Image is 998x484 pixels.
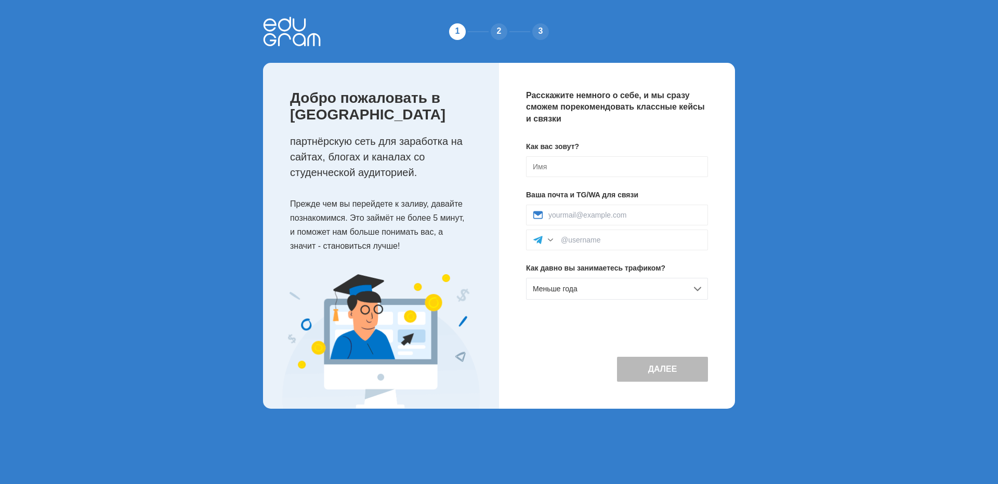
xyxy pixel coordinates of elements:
img: Expert Image [282,274,480,409]
button: Далее [617,357,708,382]
span: Меньше года [533,285,577,293]
input: Имя [526,156,708,177]
p: Ваша почта и TG/WA для связи [526,190,708,200]
div: 2 [489,21,509,42]
input: @username [561,236,701,244]
input: yourmail@example.com [548,211,701,219]
p: Как вас зовут? [526,141,708,152]
p: Прежде чем вы перейдете к заливу, давайте познакомимся. Это займёт не более 5 минут, и поможет на... [290,197,478,253]
p: партнёрскую сеть для заработка на сайтах, блогах и каналах со студенческой аудиторией. [290,133,478,180]
p: Расскажите немного о себе, и мы сразу сможем порекомендовать классные кейсы и связки [526,90,708,125]
div: 3 [530,21,551,42]
p: Как давно вы занимаетесь трафиком? [526,263,708,274]
div: 1 [447,21,468,42]
p: Добро пожаловать в [GEOGRAPHIC_DATA] [290,90,478,123]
